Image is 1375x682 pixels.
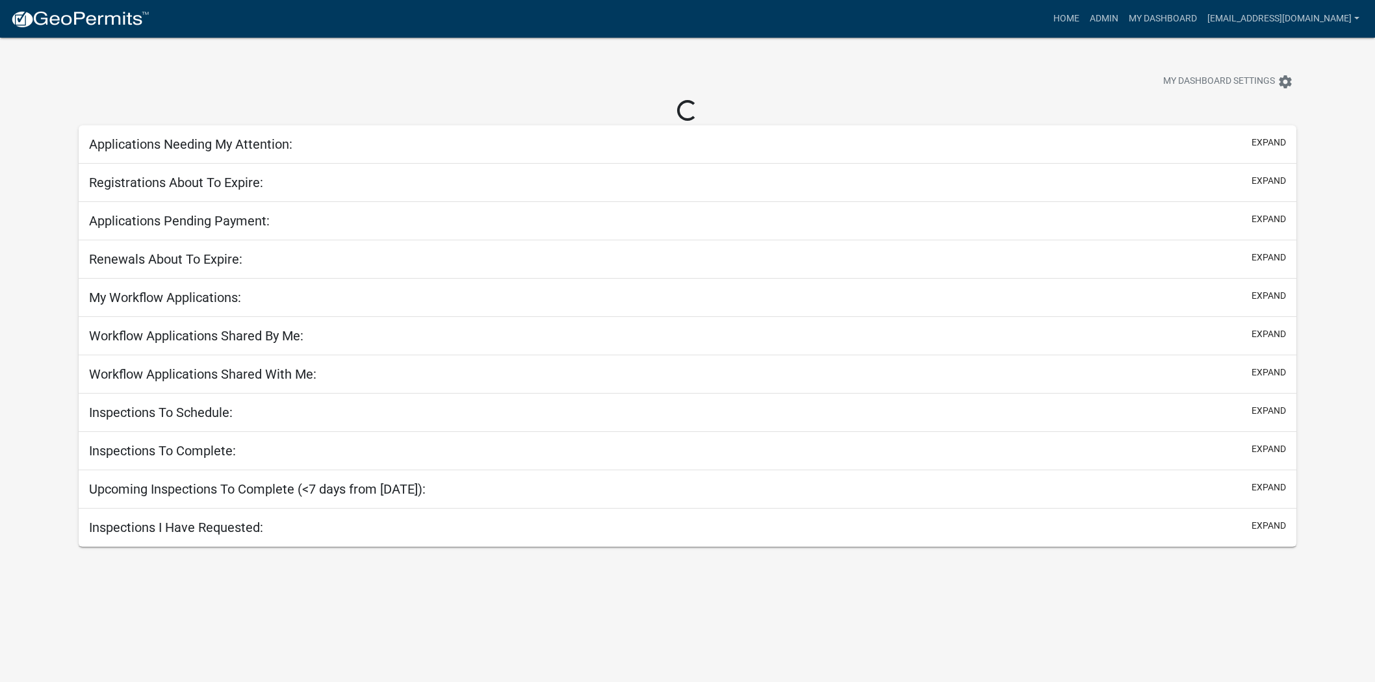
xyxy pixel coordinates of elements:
[89,136,292,152] h5: Applications Needing My Attention:
[1085,6,1124,31] a: Admin
[1252,442,1286,456] button: expand
[1252,212,1286,226] button: expand
[1163,74,1275,90] span: My Dashboard Settings
[1252,404,1286,418] button: expand
[89,366,316,382] h5: Workflow Applications Shared With Me:
[1252,136,1286,149] button: expand
[89,328,303,344] h5: Workflow Applications Shared By Me:
[89,520,263,535] h5: Inspections I Have Requested:
[1202,6,1365,31] a: [EMAIL_ADDRESS][DOMAIN_NAME]
[1252,174,1286,188] button: expand
[1252,327,1286,341] button: expand
[1252,251,1286,264] button: expand
[1252,481,1286,494] button: expand
[89,443,236,459] h5: Inspections To Complete:
[1153,69,1304,94] button: My Dashboard Settingssettings
[89,251,242,267] h5: Renewals About To Expire:
[89,405,233,420] h5: Inspections To Schedule:
[1048,6,1085,31] a: Home
[1278,74,1293,90] i: settings
[89,213,270,229] h5: Applications Pending Payment:
[89,175,263,190] h5: Registrations About To Expire:
[1252,366,1286,379] button: expand
[89,481,426,497] h5: Upcoming Inspections To Complete (<7 days from [DATE]):
[1124,6,1202,31] a: My Dashboard
[1252,289,1286,303] button: expand
[1252,519,1286,533] button: expand
[89,290,241,305] h5: My Workflow Applications:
